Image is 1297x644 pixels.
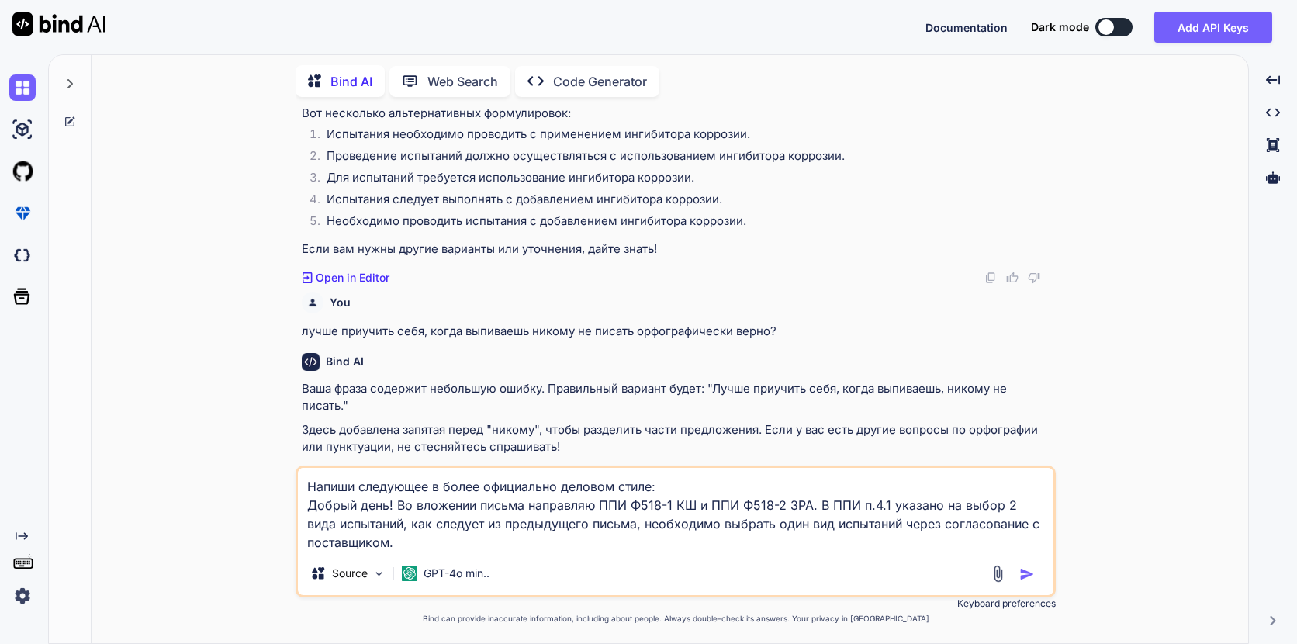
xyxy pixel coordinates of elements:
[314,147,1053,169] li: Проведение испытаний должно осуществляться с использованием ингибитора коррозии.
[326,354,364,369] h6: Bind AI
[925,19,1008,36] button: Documentation
[330,72,372,91] p: Bind AI
[9,583,36,609] img: settings
[314,126,1053,147] li: Испытания необходимо проводить с применением ингибитора коррозии.
[298,468,1053,552] textarea: Напиши следующее в более официально деловом стиле: Добрый день! Во вложении письма направляю ППИ ...
[314,191,1053,213] li: Испытания следует выполнять с добавлением ингибитора коррозии.
[302,380,1053,415] p: Ваша фраза содержит небольшую ошибку. Правильный вариант будет: "Лучше приучить себя, когда выпив...
[302,323,1053,341] p: лучше приучить себя, когда выпиваешь никому не писать орфографически верно?
[402,566,417,581] img: GPT-4o mini
[302,421,1053,456] p: Здесь добавлена запятая перед "никому", чтобы разделить части предложения. Если у вас есть другие...
[9,242,36,268] img: darkCloudIdeIcon
[296,597,1056,610] p: Keyboard preferences
[296,613,1056,625] p: Bind can provide inaccurate information, including about people. Always double-check its answers....
[1006,272,1019,284] img: like
[9,116,36,143] img: ai-studio
[314,169,1053,191] li: Для испытаний требуется использование ингибитора коррозии.
[9,200,36,227] img: premium
[989,565,1007,583] img: attachment
[1031,19,1089,35] span: Dark mode
[1028,272,1040,284] img: dislike
[553,72,647,91] p: Code Generator
[332,566,368,581] p: Source
[9,158,36,185] img: githubLight
[316,270,389,286] p: Open in Editor
[1019,566,1035,582] img: icon
[427,72,498,91] p: Web Search
[984,272,997,284] img: copy
[314,213,1053,234] li: Необходимо проводить испытания с добавлением ингибитора коррозии.
[302,241,1053,258] p: Если вам нужны другие варианты или уточнения, дайте знать!
[1154,12,1272,43] button: Add API Keys
[302,105,1053,123] p: Вот несколько альтернативных формулировок:
[330,295,351,310] h6: You
[9,74,36,101] img: chat
[424,566,489,581] p: GPT-4o min..
[925,21,1008,34] span: Documentation
[372,567,386,580] img: Pick Models
[12,12,105,36] img: Bind AI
